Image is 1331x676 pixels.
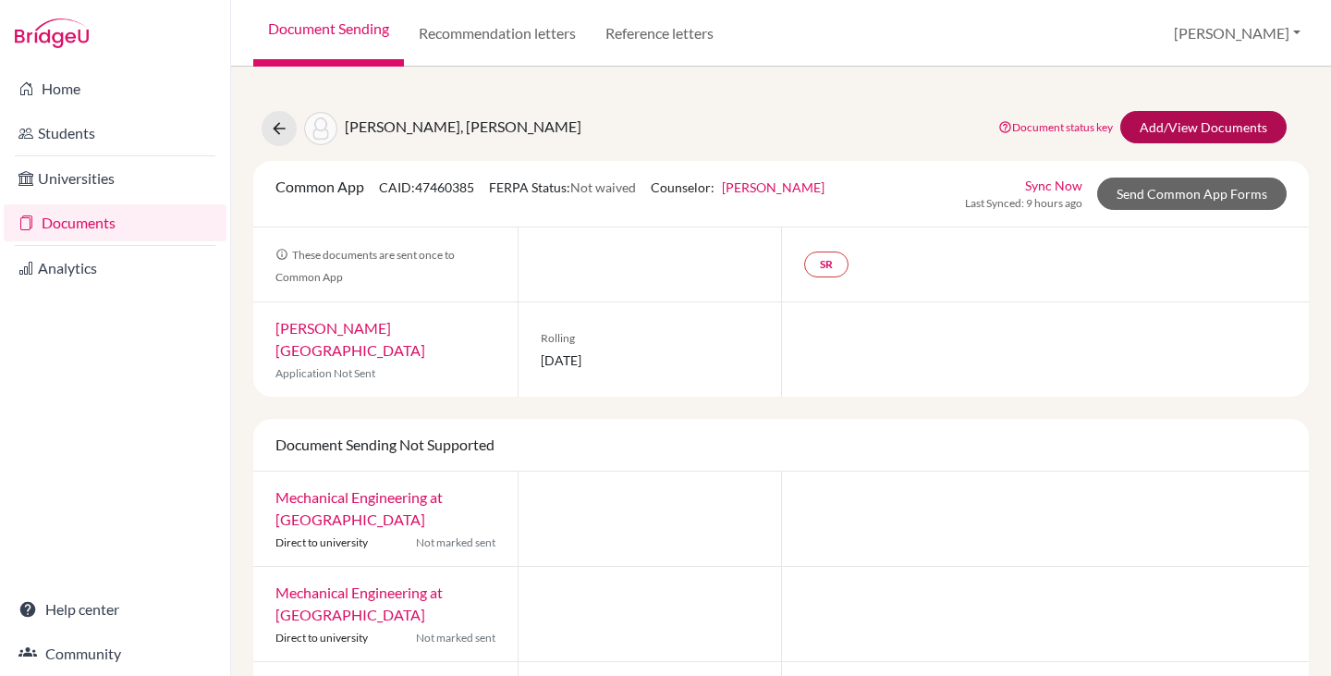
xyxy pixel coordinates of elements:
[4,115,226,152] a: Students
[345,117,581,135] span: [PERSON_NAME], [PERSON_NAME]
[275,366,375,380] span: Application Not Sent
[275,178,364,195] span: Common App
[275,535,368,549] span: Direct to university
[541,330,760,347] span: Rolling
[275,631,368,645] span: Direct to university
[275,584,443,623] a: Mechanical Engineering at [GEOGRAPHIC_DATA]
[998,120,1113,134] a: Document status key
[541,350,760,370] span: [DATE]
[651,179,824,195] span: Counselor:
[4,204,226,241] a: Documents
[275,488,443,528] a: Mechanical Engineering at [GEOGRAPHIC_DATA]
[275,436,495,453] span: Document Sending Not Supported
[4,250,226,287] a: Analytics
[275,319,425,359] a: [PERSON_NAME] [GEOGRAPHIC_DATA]
[1025,176,1082,195] a: Sync Now
[570,179,636,195] span: Not waived
[4,70,226,107] a: Home
[804,252,849,277] a: SR
[275,248,455,284] span: These documents are sent once to Common App
[15,18,89,48] img: Bridge-U
[489,179,636,195] span: FERPA Status:
[1166,16,1309,51] button: [PERSON_NAME]
[722,179,824,195] a: [PERSON_NAME]
[416,630,495,646] span: Not marked sent
[965,195,1082,212] span: Last Synced: 9 hours ago
[4,635,226,672] a: Community
[416,535,495,551] span: Not marked sent
[1120,111,1287,143] a: Add/View Documents
[4,591,226,628] a: Help center
[4,160,226,197] a: Universities
[1097,178,1287,210] a: Send Common App Forms
[379,179,474,195] span: CAID: 47460385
